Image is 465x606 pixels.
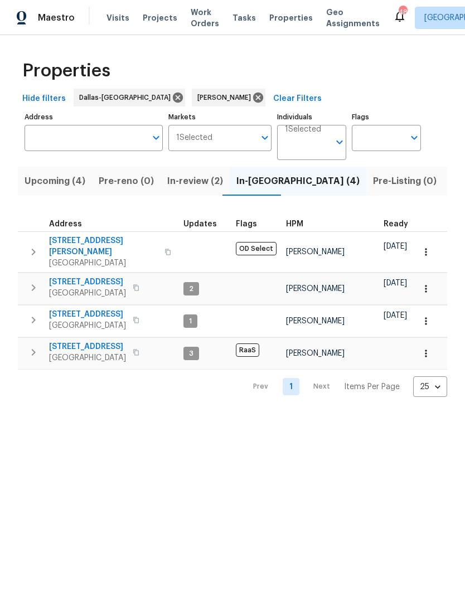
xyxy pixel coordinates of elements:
div: [PERSON_NAME] [192,89,265,106]
span: [PERSON_NAME] [286,248,345,256]
span: [PERSON_NAME] [197,92,255,103]
span: [STREET_ADDRESS] [49,309,126,320]
span: 1 Selected [285,125,321,134]
span: Clear Filters [273,92,322,106]
div: Dallas-[GEOGRAPHIC_DATA] [74,89,185,106]
label: Markets [168,114,272,120]
div: 25 [413,372,447,401]
p: Items Per Page [344,381,400,392]
span: [PERSON_NAME] [286,350,345,357]
span: 2 [185,284,198,294]
span: Visits [106,12,129,23]
span: 1 Selected [176,133,212,143]
span: In-[GEOGRAPHIC_DATA] (4) [236,173,360,189]
span: [STREET_ADDRESS] [49,341,126,352]
label: Address [25,114,163,120]
button: Clear Filters [269,89,326,109]
span: [DATE] [384,279,407,287]
span: Pre-reno (0) [99,173,154,189]
span: [PERSON_NAME] [286,317,345,325]
span: [DATE] [384,243,407,250]
span: Projects [143,12,177,23]
span: 1 [185,317,196,326]
span: Work Orders [191,7,219,29]
span: [GEOGRAPHIC_DATA] [49,258,158,269]
button: Open [148,130,164,146]
button: Hide filters [18,89,70,109]
span: In-review (2) [167,173,223,189]
span: [GEOGRAPHIC_DATA] [49,320,126,331]
span: 3 [185,349,198,358]
span: Dallas-[GEOGRAPHIC_DATA] [79,92,175,103]
span: [STREET_ADDRESS][PERSON_NAME] [49,235,158,258]
span: Flags [236,220,257,228]
span: Upcoming (4) [25,173,85,189]
nav: Pagination Navigation [243,376,447,397]
span: [GEOGRAPHIC_DATA] [49,352,126,363]
span: HPM [286,220,303,228]
button: Open [406,130,422,146]
button: Open [332,134,347,150]
span: [STREET_ADDRESS] [49,277,126,288]
button: Open [257,130,273,146]
div: 48 [399,7,406,18]
span: OD Select [236,242,277,255]
span: RaaS [236,343,259,357]
span: Updates [183,220,217,228]
span: Tasks [232,14,256,22]
label: Individuals [277,114,346,120]
div: Earliest renovation start date (first business day after COE or Checkout) [384,220,418,228]
label: Flags [352,114,421,120]
span: Address [49,220,82,228]
span: Geo Assignments [326,7,380,29]
a: Goto page 1 [283,378,299,395]
span: [PERSON_NAME] [286,285,345,293]
span: [GEOGRAPHIC_DATA] [49,288,126,299]
span: Maestro [38,12,75,23]
span: Properties [22,65,110,76]
span: Hide filters [22,92,66,106]
span: [DATE] [384,312,407,319]
span: Properties [269,12,313,23]
span: Pre-Listing (0) [373,173,437,189]
span: Ready [384,220,408,228]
